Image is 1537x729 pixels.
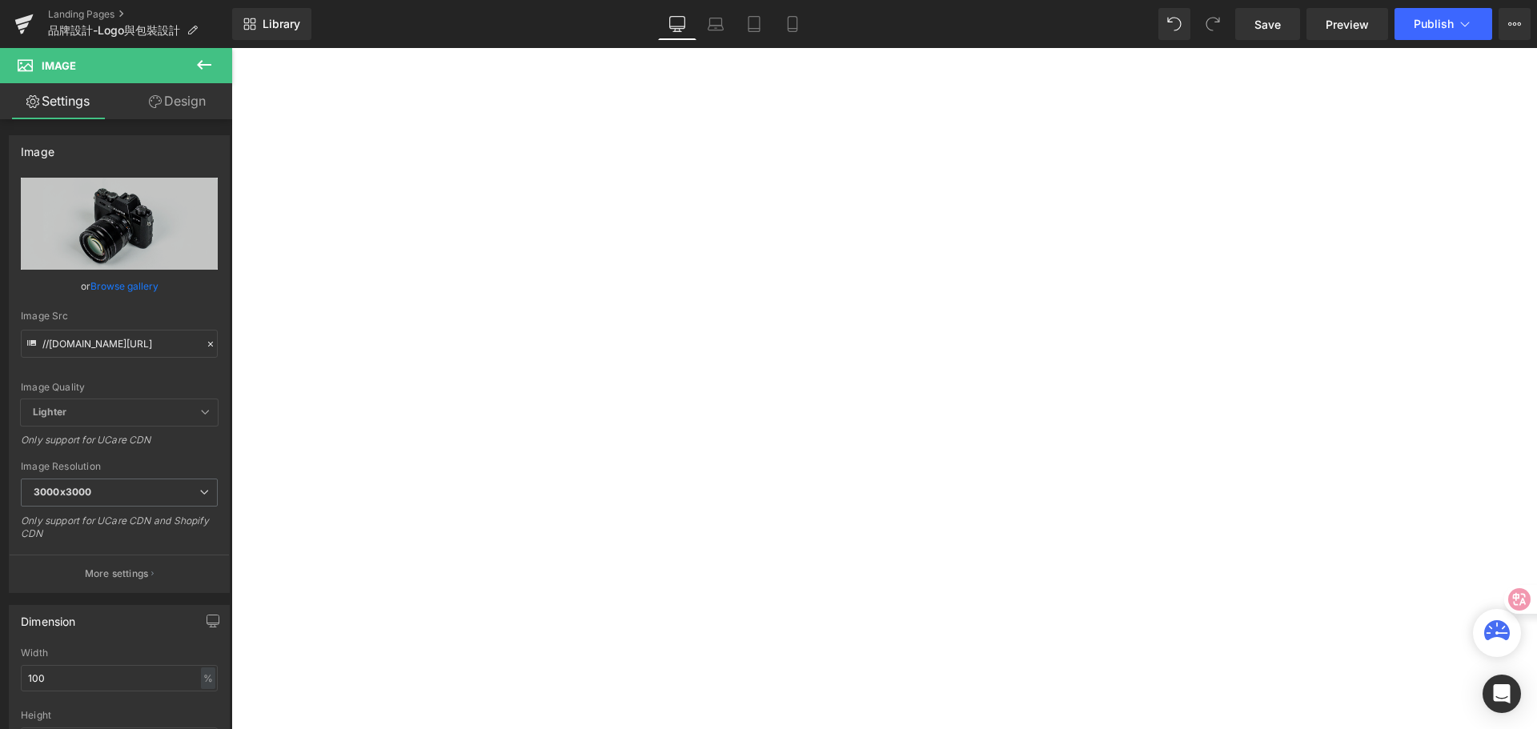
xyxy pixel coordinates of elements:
div: Height [21,710,218,721]
div: Only support for UCare CDN [21,434,218,457]
div: Dimension [21,606,76,628]
button: Redo [1197,8,1229,40]
a: Browse gallery [90,272,159,300]
a: Landing Pages [48,8,232,21]
div: Image Src [21,310,218,322]
a: Mobile [773,8,812,40]
b: Lighter [33,406,66,418]
button: More [1499,8,1531,40]
span: Image [42,59,76,72]
a: Laptop [696,8,735,40]
div: Image Resolution [21,461,218,472]
div: % [201,667,215,689]
b: 3000x3000 [34,486,91,498]
div: Image Quality [21,382,218,393]
div: or [21,278,218,294]
div: Open Intercom Messenger [1483,675,1521,713]
a: Desktop [658,8,696,40]
button: More settings [10,555,229,592]
button: Undo [1158,8,1190,40]
span: Save [1254,16,1281,33]
span: 品牌設計-Logo與包裝設計 [48,24,180,37]
span: Library [263,17,300,31]
div: Width [21,647,218,659]
a: Design [119,83,235,119]
span: Publish [1414,18,1454,30]
div: Image [21,136,54,158]
a: New Library [232,8,311,40]
input: auto [21,665,218,691]
div: Only support for UCare CDN and Shopify CDN [21,515,218,551]
span: Preview [1326,16,1369,33]
button: Publish [1395,8,1492,40]
p: More settings [85,567,149,581]
input: Link [21,330,218,358]
a: Tablet [735,8,773,40]
a: Preview [1306,8,1388,40]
